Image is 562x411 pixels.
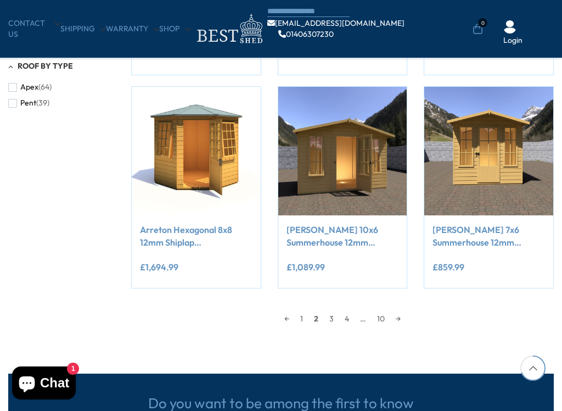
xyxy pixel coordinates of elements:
[286,224,399,248] a: [PERSON_NAME] 10x6 Summerhouse 12mm Shiplap cladding
[278,30,334,38] a: 01406307230
[503,35,522,46] a: Login
[355,310,372,327] span: …
[20,98,36,108] span: Pent
[432,263,464,271] ins: £859.99
[9,366,79,402] inbox-online-store-chat: Shopify online store chat
[140,224,252,248] a: Arreton Hexagonal 8x8 12mm Shiplap Summerhouse
[159,24,190,35] a: Shop
[38,82,52,92] span: (64)
[432,224,545,248] a: [PERSON_NAME] 7x6 Summerhouse 12mm Shiplap
[106,24,159,35] a: Warranty
[140,263,178,271] ins: £1,694.99
[372,310,390,327] a: 10
[390,310,406,327] a: →
[20,82,38,92] span: Apex
[8,95,49,111] button: Pent
[8,79,52,95] button: Apex
[60,24,106,35] a: Shipping
[295,310,308,327] a: 1
[308,310,324,327] span: 2
[267,19,404,27] a: [EMAIL_ADDRESS][DOMAIN_NAME]
[279,310,295,327] a: ←
[36,98,49,108] span: (39)
[286,263,325,271] ins: £1,089.99
[18,61,73,71] span: Roof By Type
[8,18,60,40] a: CONTACT US
[324,310,339,327] a: 3
[339,310,355,327] a: 4
[473,24,483,35] a: 0
[503,20,516,34] img: User Icon
[478,18,487,27] span: 0
[190,11,267,47] img: logo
